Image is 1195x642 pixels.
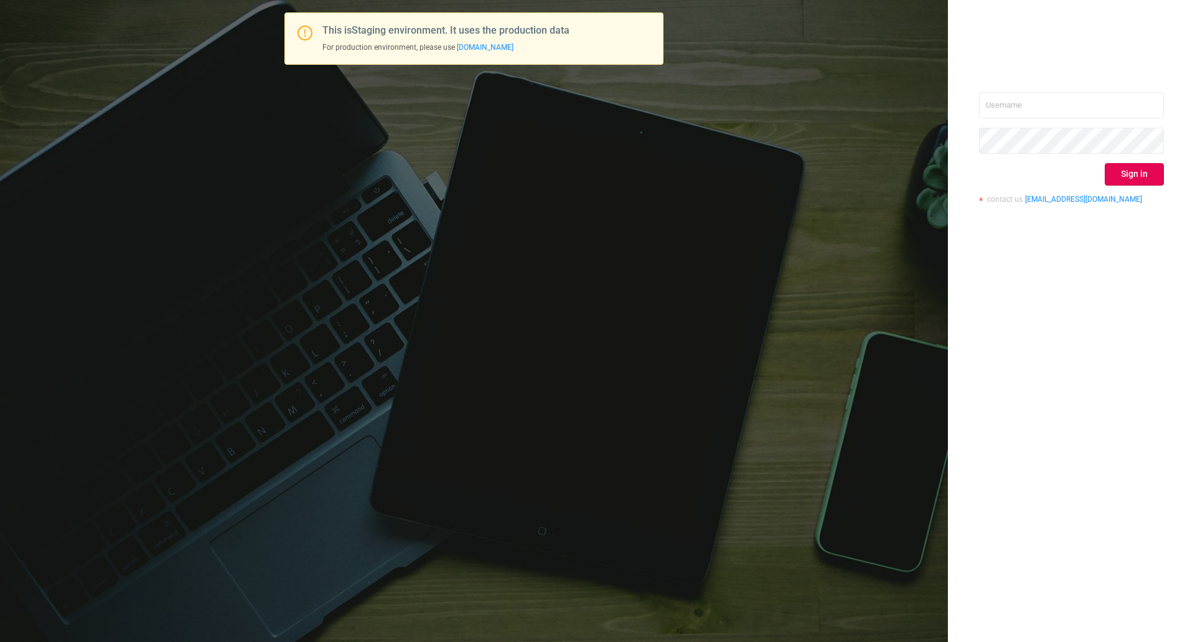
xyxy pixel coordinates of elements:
span: For production environment, please use [322,43,513,52]
button: Sign in [1105,163,1164,186]
span: contact us [987,195,1023,204]
span: This is Staging environment. It uses the production data [322,24,569,36]
i: icon: exclamation-circle [298,26,312,40]
a: [DOMAIN_NAME] [457,43,513,52]
input: Username [979,92,1164,118]
a: [EMAIL_ADDRESS][DOMAIN_NAME] [1025,195,1142,204]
